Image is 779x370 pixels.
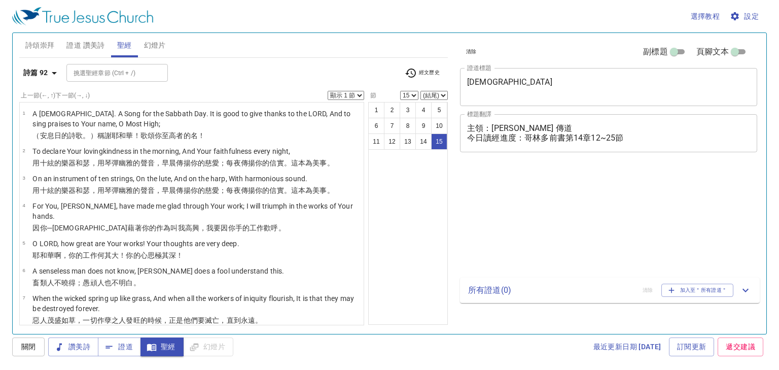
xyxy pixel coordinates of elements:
[127,224,285,232] wh3068: 藉著你的作為
[140,338,184,356] button: 聖經
[668,286,727,295] span: 加入至＂所有證道＂
[415,133,432,150] button: 14
[32,158,334,168] p: 用十絃
[169,251,183,259] wh3966: 深
[76,131,205,140] wh4210: 歌
[106,341,133,353] span: 證道
[691,10,720,23] span: 選擇教程
[21,92,90,98] label: 上一節 (←, ↑) 下一節 (→, ↓)
[133,131,205,140] wh3068: ！歌頌
[69,67,148,79] input: Type Bible Reference
[219,316,262,324] wh8045: ，直到永遠
[32,315,361,325] p: 惡人
[32,146,334,156] p: To declare Your lovingkindness in the morning, And Your faithfulness every night,
[415,118,432,134] button: 9
[191,186,334,194] wh5046: 你的慈愛
[219,159,334,167] wh2617: ；每夜
[22,267,25,273] span: 6
[117,39,132,52] span: 聖經
[368,118,384,134] button: 6
[97,251,184,259] wh4639: 何其大
[61,131,205,140] wh3117: 的詩
[66,39,104,52] span: 證道 讚美詩
[219,186,334,194] wh2617: ；每夜
[133,279,140,287] wh995: 。
[384,102,400,118] button: 2
[405,67,440,79] span: 經文歷史
[90,159,334,167] wh5035: ，用琴
[98,338,141,356] button: 證道
[368,92,376,98] label: 節
[32,250,239,260] p: 耶和華
[415,102,432,118] button: 4
[112,186,334,194] wh3658: 彈幽雅的聲音
[460,278,760,303] div: 所有證道(0)清除加入至＂所有證道＂
[728,7,763,26] button: 設定
[32,174,334,184] p: On an instrument of ten strings, On the lute, And on the harp, With harmonious sound.
[384,133,400,150] button: 12
[47,279,140,287] wh1198: 人
[76,279,140,287] wh3045: ；愚頑人
[400,118,416,134] button: 8
[32,266,284,276] p: A senseless man does not know, [PERSON_NAME] does a fool understand this.
[20,341,37,353] span: 關閉
[400,102,416,118] button: 3
[32,293,361,314] p: When the wicked spring up like grass, And when all the workers of iniquity flourish, It is that t...
[32,223,361,233] p: 因你─[DEMOGRAPHIC_DATA]
[460,46,483,58] button: 清除
[431,133,447,150] button: 15
[661,284,734,297] button: 加入至＂所有證道＂
[126,316,262,324] wh6466: 發旺
[696,46,729,58] span: 頁腳文本
[32,278,284,288] p: 畜類
[198,131,205,140] wh8034: ！
[170,224,285,232] wh6467: 叫我高興
[22,203,25,208] span: 4
[54,131,205,140] wh7676: 日
[54,186,334,194] wh6218: 的樂器和瑟
[22,295,25,300] span: 7
[718,338,763,356] a: 遞交建議
[56,341,90,353] span: 讚美詩
[176,159,334,167] wh1242: 傳揚
[431,102,447,118] button: 5
[643,46,667,58] span: 副標題
[284,159,334,167] wh530: 。這本為美事。
[368,102,384,118] button: 1
[468,284,634,296] p: 所有證道 ( 0 )
[669,338,715,356] a: 訂閱更新
[54,279,140,287] wh376: 不曉得
[32,201,361,221] p: For You, [PERSON_NAME], have made me glad through Your work; I will triumph in the works of Your ...
[467,123,750,143] textarea: 主領：[PERSON_NAME] 傳道 今日讀經進度：哥林多前書第14章12~25節
[284,186,334,194] wh530: 。這本為美事。
[368,133,384,150] button: 11
[264,224,285,232] wh4639: 歡呼
[278,224,286,232] wh7442: 。
[467,77,750,96] textarea: [DEMOGRAPHIC_DATA]
[191,159,334,167] wh5046: 你的慈愛
[593,341,661,353] span: 最近更新日期 [DATE]
[176,251,183,259] wh6009: ！
[242,224,286,232] wh3027: 的工作
[155,251,184,259] wh4284: 極其
[155,131,205,140] wh2167: 你至高者
[12,7,153,25] img: True Jesus Church
[677,341,706,353] span: 訂閱更新
[32,239,239,249] p: O LORD, how great are Your works! Your thoughts are very deep.
[384,118,400,134] button: 7
[48,338,98,356] button: 讚美詩
[12,338,45,356] button: 關閉
[104,279,140,287] wh3684: 也不明白
[22,240,25,246] span: 5
[22,148,25,153] span: 2
[149,341,175,353] span: 聖經
[90,186,334,194] wh5035: ，用琴
[119,251,183,259] wh1431: ！你的心思
[176,186,334,194] wh1242: 傳揚
[466,47,477,56] span: 清除
[22,175,25,181] span: 3
[431,118,447,134] button: 10
[19,63,64,82] button: 詩篇 92
[54,251,184,259] wh3068: 啊，你的工作
[155,186,334,194] wh1902: ，早晨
